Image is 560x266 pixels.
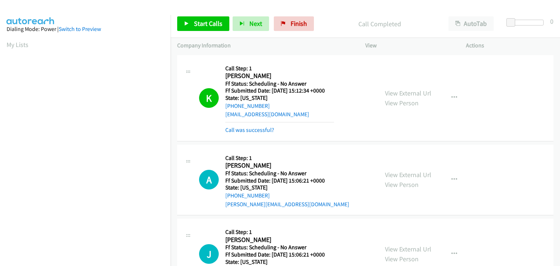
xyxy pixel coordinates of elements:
[225,201,349,208] a: [PERSON_NAME][EMAIL_ADDRESS][DOMAIN_NAME]
[550,16,553,26] div: 0
[225,72,334,80] h2: [PERSON_NAME]
[225,126,274,133] a: Call was successful?
[466,41,553,50] p: Actions
[225,177,349,184] h5: Ff Submitted Date: [DATE] 15:06:21 +0000
[225,94,334,102] h5: State: [US_STATE]
[291,19,307,28] span: Finish
[385,255,419,263] a: View Person
[233,16,269,31] button: Next
[199,244,219,264] h1: J
[225,244,334,251] h5: Ff Status: Scheduling - No Answer
[225,80,334,87] h5: Ff Status: Scheduling - No Answer
[225,170,349,177] h5: Ff Status: Scheduling - No Answer
[199,170,219,189] div: The call is yet to be attempted
[225,192,270,199] a: [PHONE_NUMBER]
[199,170,219,189] h1: A
[225,65,334,72] h5: Call Step: 1
[225,228,334,236] h5: Call Step: 1
[540,106,560,160] iframe: Resource Center
[510,20,544,26] div: Delay between calls (in seconds)
[448,16,494,31] button: AutoTab
[59,26,101,32] a: Switch to Preview
[225,111,309,118] a: [EMAIL_ADDRESS][DOMAIN_NAME]
[7,40,28,49] a: My Lists
[199,88,219,108] h1: K
[225,236,334,244] h2: [PERSON_NAME]
[177,16,229,31] a: Start Calls
[385,89,431,97] a: View External Url
[225,87,334,94] h5: Ff Submitted Date: [DATE] 15:12:34 +0000
[365,41,453,50] p: View
[385,171,431,179] a: View External Url
[194,19,222,28] span: Start Calls
[225,154,349,162] h5: Call Step: 1
[385,245,431,253] a: View External Url
[199,244,219,264] div: The call is yet to be attempted
[225,251,334,258] h5: Ff Submitted Date: [DATE] 15:06:21 +0000
[385,99,419,107] a: View Person
[225,184,349,191] h5: State: [US_STATE]
[225,102,270,109] a: [PHONE_NUMBER]
[274,16,314,31] a: Finish
[249,19,262,28] span: Next
[177,41,352,50] p: Company Information
[225,258,334,266] h5: State: [US_STATE]
[225,161,334,170] h2: [PERSON_NAME]
[7,25,164,34] div: Dialing Mode: Power |
[385,180,419,189] a: View Person
[324,19,435,29] p: Call Completed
